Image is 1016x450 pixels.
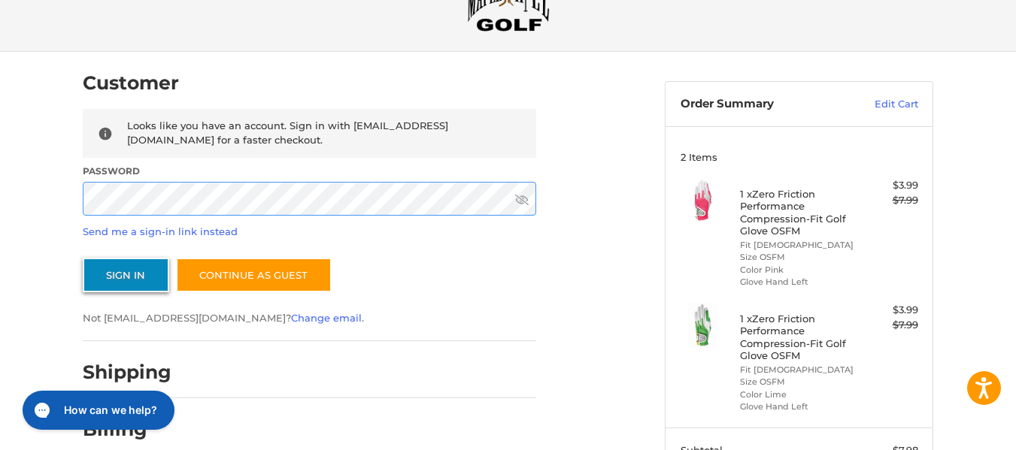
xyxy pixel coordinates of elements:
h4: 1 x Zero Friction Performance Compression-Fit Golf Glove OSFM [740,313,855,361]
h4: 1 x Zero Friction Performance Compression-Fit Golf Glove OSFM [740,188,855,237]
p: Not [EMAIL_ADDRESS][DOMAIN_NAME]? . [83,311,536,326]
a: Continue as guest [176,258,332,292]
h2: Shipping [83,361,171,384]
li: Color Lime [740,388,855,401]
li: Fit [DEMOGRAPHIC_DATA] [740,364,855,376]
li: Color Pink [740,264,855,276]
button: Sign In [83,258,169,292]
span: Looks like you have an account. Sign in with [EMAIL_ADDRESS][DOMAIN_NAME] for a faster checkout. [127,119,448,146]
iframe: Gorgias live chat messenger [15,385,179,435]
li: Size OSFM [740,376,855,388]
a: Edit Cart [842,97,918,112]
li: Fit [DEMOGRAPHIC_DATA] [740,239,855,252]
div: $7.99 [859,193,918,208]
div: $3.99 [859,303,918,318]
div: $7.99 [859,318,918,333]
label: Password [83,165,536,178]
div: $3.99 [859,178,918,193]
h3: 2 Items [681,151,918,163]
li: Glove Hand Left [740,276,855,288]
li: Glove Hand Left [740,400,855,413]
h2: Customer [83,71,179,95]
a: Change email [291,312,362,324]
h3: Order Summary [681,97,842,112]
a: Send me a sign-in link instead [83,225,238,237]
li: Size OSFM [740,251,855,264]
